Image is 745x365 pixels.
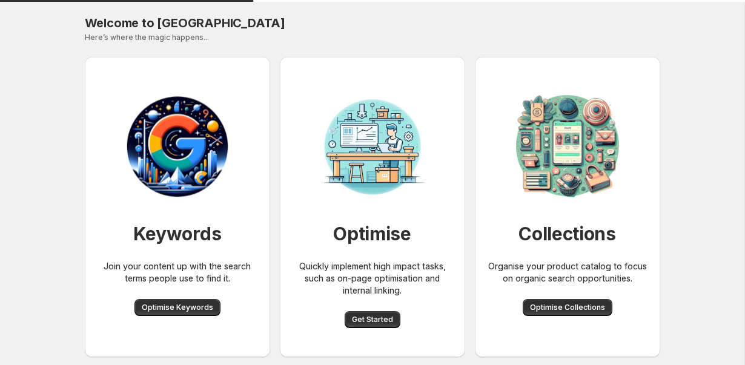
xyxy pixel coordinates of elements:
[134,299,220,316] button: Optimise Keywords
[507,86,628,207] img: Collection organisation for SEO
[352,315,393,324] span: Get Started
[85,33,660,42] p: Here’s where the magic happens...
[523,299,612,316] button: Optimise Collections
[518,222,616,246] h1: Collections
[485,260,651,284] p: Organise your product catalog to focus on organic search opportunities.
[94,260,260,284] p: Join your content up with the search terms people use to find it.
[312,86,433,207] img: Workbench for SEO
[133,222,222,246] h1: Keywords
[333,222,411,246] h1: Optimise
[290,260,455,297] p: Quickly implement high impact tasks, such as on-page optimisation and internal linking.
[117,86,238,207] img: Workbench for SEO
[345,311,400,328] button: Get Started
[142,303,213,312] span: Optimise Keywords
[85,16,285,30] span: Welcome to [GEOGRAPHIC_DATA]
[530,303,605,312] span: Optimise Collections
